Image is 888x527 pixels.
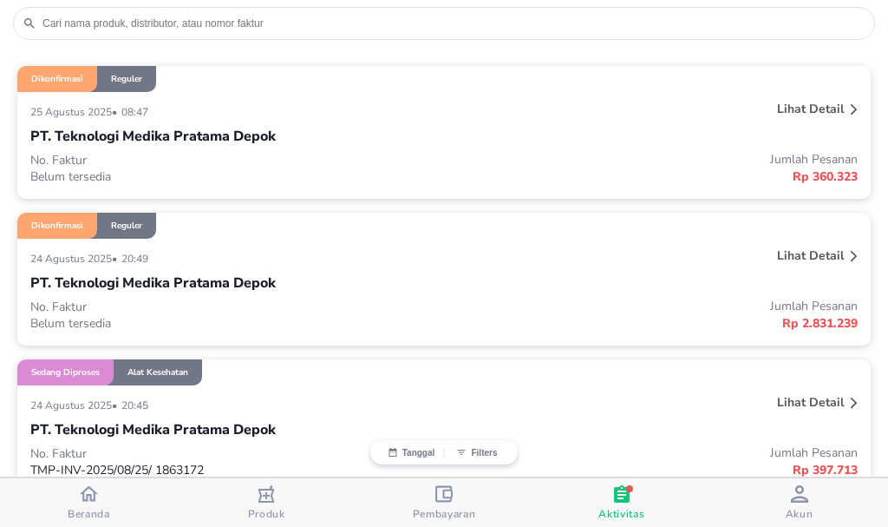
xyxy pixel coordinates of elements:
[127,366,188,379] p: Alat Kesehatan
[31,220,83,232] p: Dikonfirmasi
[111,73,142,85] p: Reguler
[777,394,844,411] p: Lihat detail
[30,168,444,185] p: Belum tersedia
[710,478,888,527] button: Akun
[30,315,444,332] p: Belum tersedia
[777,101,844,117] p: Lihat detail
[178,478,356,527] button: Produk
[30,152,444,168] p: No. Faktur
[121,105,153,119] p: 08:47
[30,273,276,293] p: PT. Teknologi Medika Pratama Depok
[786,507,813,521] span: Akun
[248,507,285,521] span: Produk
[413,507,476,521] span: Pembayaran
[444,151,858,168] p: Jumlah Pesanan
[68,507,110,521] span: Beranda
[30,399,121,412] p: 24 Agustus 2025 •
[31,366,100,379] p: Sedang diproses
[379,447,444,458] button: Tanggal
[30,299,444,315] p: No. Faktur
[444,461,858,479] p: Rp 397.713
[30,126,276,147] p: PT. Teknologi Medika Pratama Depok
[444,314,858,333] p: Rp 2.831.239
[444,168,858,186] p: Rp 360.323
[356,478,533,527] button: Pembayaran
[444,447,509,458] button: Filters
[30,419,276,440] p: PT. Teknologi Medika Pratama Depok
[532,478,710,527] button: Aktivitas
[777,247,844,264] p: Lihat detail
[444,298,858,314] p: Jumlah Pesanan
[121,252,153,266] p: 20:49
[41,16,865,30] input: Cari nama produk, distributor, atau nomor faktur
[121,399,153,412] p: 20:45
[30,462,444,478] p: TMP-INV-2025/08/25/ 1863172
[30,105,121,119] p: 25 Agustus 2025 •
[111,220,142,232] p: Reguler
[31,73,83,85] p: Dikonfirmasi
[30,252,121,266] p: 24 Agustus 2025 •
[598,507,644,521] span: Aktivitas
